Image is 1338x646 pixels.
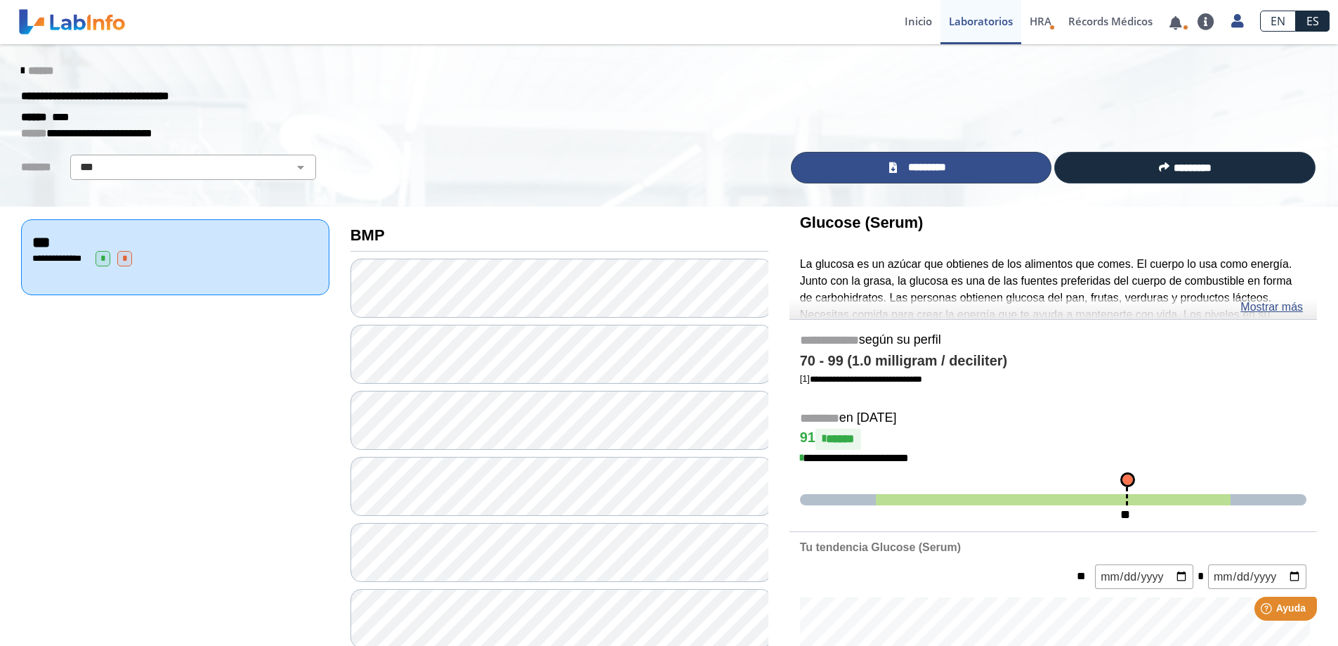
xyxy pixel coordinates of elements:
a: ES [1296,11,1330,32]
a: Mostrar más [1240,299,1303,316]
h5: según su perfil [800,332,1306,349]
h4: 91 [800,429,1306,450]
input: mm/dd/yyyy [1095,564,1193,589]
b: Glucose (Serum) [800,214,924,231]
b: BMP [350,226,385,244]
a: EN [1260,11,1296,32]
p: La glucosa es un azúcar que obtienes de los alimentos que comes. El cuerpo lo usa como energía. J... [800,256,1306,357]
h5: en [DATE] [800,411,1306,427]
iframe: Help widget launcher [1213,591,1323,631]
h4: 70 - 99 (1.0 milligram / deciliter) [800,353,1306,370]
b: Tu tendencia Glucose (Serum) [800,541,961,553]
input: mm/dd/yyyy [1208,564,1306,589]
span: HRA [1030,14,1051,28]
a: [1] [800,373,922,384]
